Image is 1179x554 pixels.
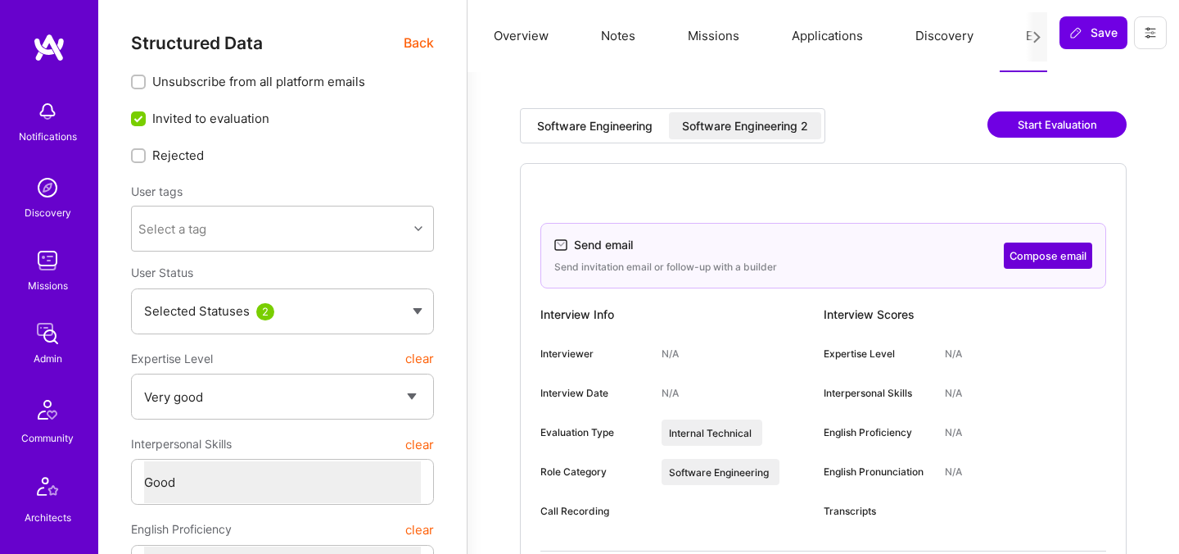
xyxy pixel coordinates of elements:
div: English Proficiency [824,425,932,440]
div: Transcripts [824,504,932,519]
button: clear [405,515,434,544]
div: Missions [28,277,68,294]
img: Architects [28,470,67,509]
div: Interview Info [540,302,824,328]
div: Admin [34,350,62,367]
div: N/A [662,347,679,361]
div: N/A [945,386,962,401]
div: Interpersonal Skills [824,386,932,401]
span: Save [1069,25,1118,41]
img: discovery [31,171,64,204]
div: Discovery [25,204,71,221]
span: Back [404,33,434,53]
div: Interviewer [540,347,648,361]
img: bell [31,95,64,128]
div: Call Recording [540,504,648,519]
span: Expertise Level [131,344,213,374]
div: Software Engineering 2 [682,118,808,134]
span: User Status [131,266,193,279]
div: Community [21,429,74,447]
div: Interview Date [540,386,648,401]
span: Structured Data [131,33,263,53]
div: Evaluation Type [540,425,648,440]
div: Select a tag [138,220,206,238]
div: Send email [574,237,633,253]
button: Save [1059,16,1127,49]
div: N/A [662,386,679,401]
div: Role Category [540,465,648,479]
button: Start Evaluation [987,111,1127,138]
button: clear [405,429,434,459]
button: clear [405,344,434,374]
img: Community [28,390,67,429]
div: 2 [256,303,274,320]
span: Selected Statuses [144,303,250,319]
i: icon Next [1031,31,1043,43]
i: icon Chevron [414,225,422,233]
span: Invited to evaluation [152,110,269,127]
div: English Pronunciation [824,465,932,479]
span: English Proficiency [131,515,232,544]
div: N/A [945,425,962,440]
button: Compose email [1004,243,1092,269]
div: N/A [945,347,962,361]
div: Interview Scores [824,302,1107,328]
label: User tags [131,184,183,199]
span: Unsubscribe from all platform emails [152,73,365,90]
span: Rejected [152,147,204,164]
div: Expertise Level [824,347,932,361]
img: logo [33,33,65,62]
div: Software Engineering [537,118,653,134]
div: Notifications [19,128,77,145]
div: Send invitation email or follow-up with a builder [554,260,777,275]
img: caret [413,308,422,315]
span: Interpersonal Skills [131,429,232,459]
img: admin teamwork [31,317,64,350]
div: Architects [25,509,71,526]
img: teamwork [31,244,64,277]
div: N/A [945,465,962,479]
